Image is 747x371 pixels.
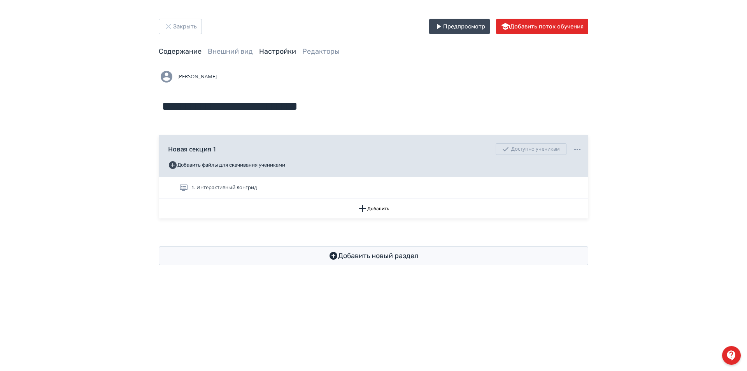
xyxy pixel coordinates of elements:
a: Настройки [259,47,296,56]
div: Доступно ученикам [496,143,566,155]
span: 1. Интерактивный лонгрид [191,184,257,192]
span: Новая секция 1 [168,144,216,154]
button: Добавить новый раздел [159,246,588,265]
a: Редакторы [302,47,340,56]
button: Добавить [159,199,588,218]
button: Добавить поток обучения [496,19,588,34]
button: Добавить файлы для скачивания учениками [168,159,285,171]
div: 1. Интерактивный лонгрид [159,177,588,199]
a: Внешний вид [208,47,253,56]
a: Содержание [159,47,202,56]
button: Предпросмотр [429,19,490,34]
button: Закрыть [159,19,202,34]
span: [PERSON_NAME] [177,73,217,81]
